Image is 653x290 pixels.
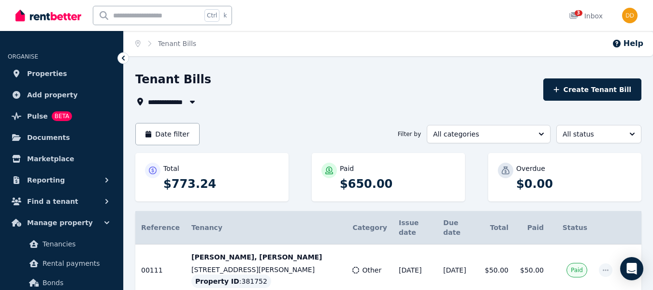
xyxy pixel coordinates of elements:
[52,111,72,121] span: BETA
[163,176,279,192] p: $773.24
[516,164,545,173] p: Overdue
[8,213,116,232] button: Manage property
[8,107,116,126] a: PulseBETA
[571,266,583,274] span: Paid
[191,265,341,275] p: [STREET_ADDRESS][PERSON_NAME]
[8,170,116,190] button: Reporting
[195,276,239,286] span: Property ID
[27,217,93,229] span: Manage property
[362,265,381,275] span: Other
[514,211,550,244] th: Paid
[8,53,38,60] span: ORGANISE
[393,211,437,244] th: Issue date
[340,164,354,173] p: Paid
[15,8,81,23] img: RentBetter
[427,125,551,143] button: All categories
[347,211,393,244] th: Category
[27,68,67,79] span: Properties
[158,40,197,47] a: Tenant Bills
[8,64,116,83] a: Properties
[204,9,219,22] span: Ctrl
[135,72,211,87] h1: Tenant Bills
[27,174,65,186] span: Reporting
[163,164,179,173] p: Total
[620,257,643,280] div: Open Intercom Messenger
[550,211,593,244] th: Status
[575,10,582,16] span: 3
[433,129,531,139] span: All categories
[8,85,116,105] a: Add property
[135,123,200,145] button: Date filter
[12,254,112,273] a: Rental payments
[27,153,74,165] span: Marketplace
[516,176,632,192] p: $0.00
[12,234,112,254] a: Tenancies
[479,211,514,244] th: Total
[612,38,643,49] button: Help
[27,110,48,122] span: Pulse
[191,275,271,288] div: : 381752
[43,277,108,289] span: Bonds
[27,132,70,143] span: Documents
[556,125,641,143] button: All status
[223,12,227,19] span: k
[141,266,163,274] span: 00111
[124,31,208,56] nav: Breadcrumb
[569,11,603,21] div: Inbox
[563,129,622,139] span: All status
[43,258,108,269] span: Rental payments
[8,149,116,168] a: Marketplace
[141,224,180,231] span: Reference
[622,8,638,23] img: Dean Devere
[43,238,108,250] span: Tenancies
[8,192,116,211] button: Find a tenant
[340,176,455,192] p: $650.00
[437,211,479,244] th: Due date
[543,78,641,101] button: Create Tenant Bill
[398,130,421,138] span: Filter by
[27,89,78,101] span: Add property
[186,211,347,244] th: Tenancy
[191,252,341,262] p: [PERSON_NAME], [PERSON_NAME]
[8,128,116,147] a: Documents
[27,196,78,207] span: Find a tenant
